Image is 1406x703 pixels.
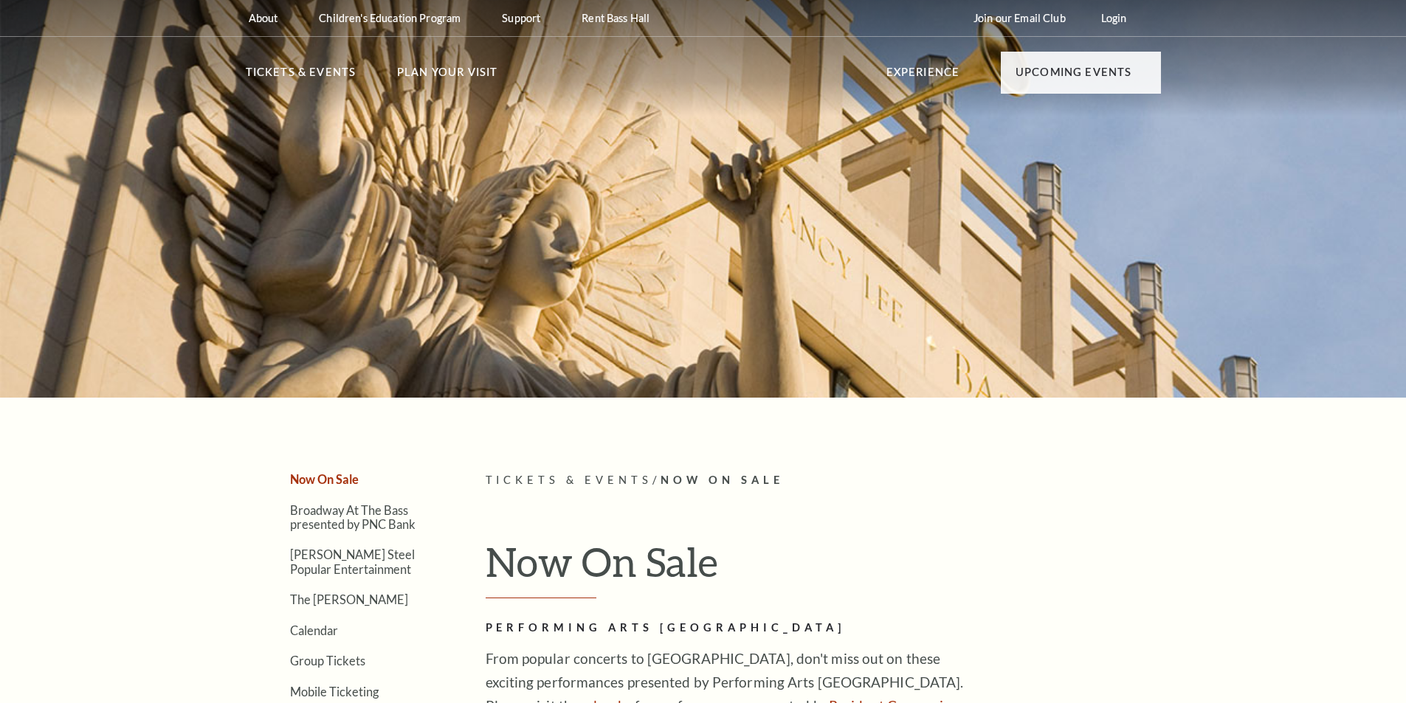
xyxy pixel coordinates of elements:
p: / [486,471,1161,490]
a: The [PERSON_NAME] [290,592,408,606]
a: Mobile Ticketing [290,685,379,699]
p: Children's Education Program [319,12,461,24]
p: Plan Your Visit [397,63,498,90]
h1: Now On Sale [486,538,1161,598]
span: Tickets & Events [486,474,653,486]
h2: Performing Arts [GEOGRAPHIC_DATA] [486,619,965,637]
a: Calendar [290,623,338,637]
span: Now On Sale [661,474,784,486]
p: About [249,12,278,24]
a: [PERSON_NAME] Steel Popular Entertainment [290,547,415,575]
p: Tickets & Events [246,63,356,90]
p: Upcoming Events [1016,63,1132,90]
a: Now On Sale [290,472,359,486]
a: Group Tickets [290,654,365,668]
p: Support [502,12,540,24]
p: Rent Bass Hall [582,12,649,24]
a: Broadway At The Bass presented by PNC Bank [290,503,416,531]
p: Experience [886,63,960,90]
